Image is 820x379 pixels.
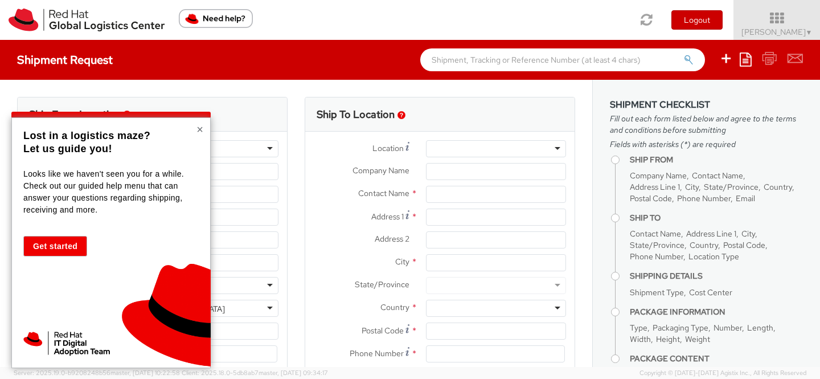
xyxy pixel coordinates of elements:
h3: Shipment Checklist [610,100,803,110]
span: Postal Code [723,240,765,250]
p: Looks like we haven't seen you for a while. Check out our guided help menu that can answer your q... [23,168,196,216]
span: Postal Code [362,325,404,336]
h3: Ship To Location [317,109,395,120]
span: master, [DATE] 09:34:17 [259,369,328,377]
span: Address Line 1 [630,182,680,192]
span: Country [764,182,792,192]
span: State/Province [355,279,409,290]
h4: Ship To [630,214,803,222]
span: Shipment Type [630,287,684,298]
span: Number [714,323,742,333]
span: Copyright © [DATE]-[DATE] Agistix Inc., All Rights Reserved [639,369,806,378]
span: Packaging Type [653,323,708,333]
span: Phone Number [630,251,683,262]
h4: Package Information [630,308,803,316]
span: Email [736,193,755,203]
h4: Package Content [630,354,803,363]
h3: Ship From Location [29,109,121,120]
span: Country [380,302,409,312]
span: Length [747,323,773,333]
span: Postal Code [630,193,672,203]
strong: Let us guide you! [23,143,112,154]
span: [PERSON_NAME] [741,27,813,37]
h4: Shipping Details [630,272,803,280]
span: Location [372,143,404,153]
button: Need help? [179,9,253,28]
span: Address 1 [371,211,404,222]
span: Company Name [630,170,687,181]
span: Company Name [352,165,409,176]
span: ▼ [806,28,813,37]
span: Phone Number [677,193,731,203]
span: Contact Name [630,229,681,239]
button: Logout [671,10,723,30]
span: Country [690,240,718,250]
span: State/Province [630,240,684,250]
button: Get started [23,236,87,256]
span: Cost Center [689,287,732,298]
span: Fields with asterisks (*) are required [610,138,803,150]
span: Width [630,334,651,344]
span: Client: 2025.18.0-5db8ab7 [182,369,328,377]
span: City [741,229,755,239]
span: Fill out each form listed below and agree to the terms and conditions before submitting [610,113,803,136]
h4: Shipment Request [17,54,113,66]
span: Address Line 1 [686,229,736,239]
span: master, [DATE] 10:22:58 [110,369,180,377]
span: Phone Number [350,348,404,358]
span: Server: 2025.19.0-b9208248b56 [14,369,180,377]
span: City [395,256,409,267]
strong: Lost in a logistics maze? [23,130,150,141]
span: Contact Name [358,188,409,198]
span: Contact Name [692,170,743,181]
span: Address 2 [375,234,409,244]
span: Weight [685,334,710,344]
span: Type [630,323,647,333]
span: State/Province [704,182,758,192]
h4: Ship From [630,156,803,164]
input: Shipment, Tracking or Reference Number (at least 4 chars) [420,48,705,71]
span: Height [656,334,680,344]
span: Location Type [688,251,739,262]
img: rh-logistics-00dfa346123c4ec078e1.svg [9,9,165,31]
button: Close [196,124,203,135]
span: City [685,182,699,192]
